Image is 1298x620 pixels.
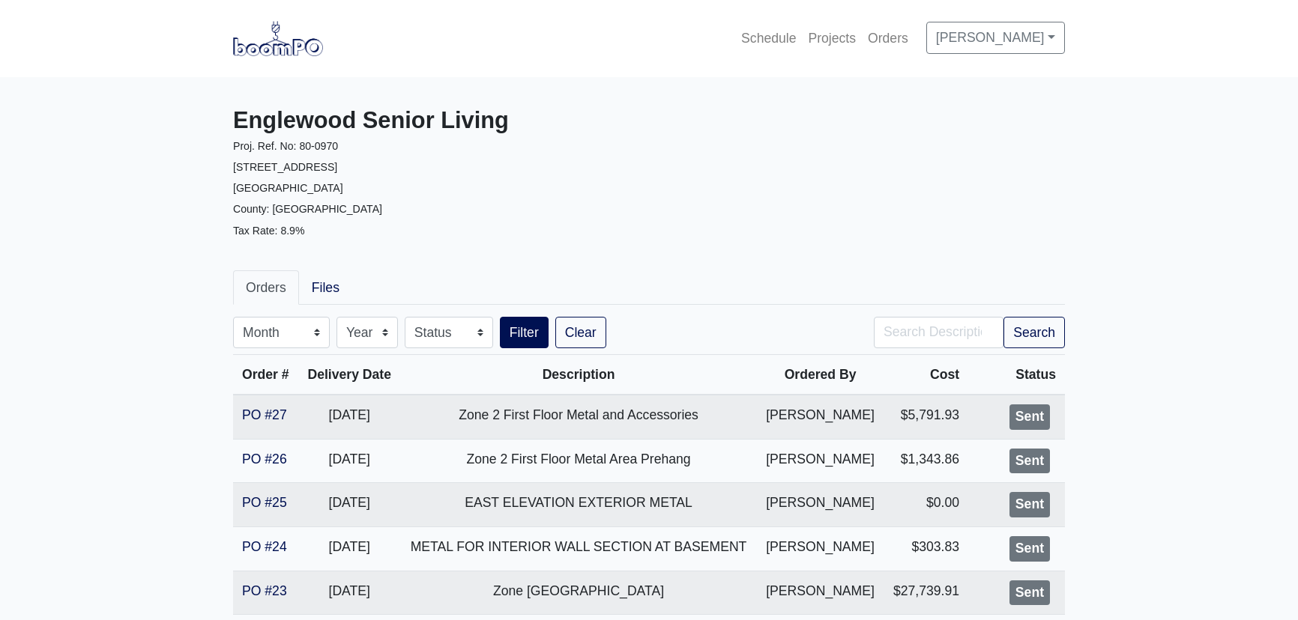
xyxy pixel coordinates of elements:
td: Zone 2 First Floor Metal and Accessories [400,395,756,439]
td: [PERSON_NAME] [757,439,884,483]
td: EAST ELEVATION EXTERIOR METAL [400,483,756,527]
td: [DATE] [298,571,400,615]
a: Files [299,270,352,305]
a: Projects [802,22,862,55]
button: Search [1003,317,1065,348]
td: [PERSON_NAME] [757,571,884,615]
small: [GEOGRAPHIC_DATA] [233,182,343,194]
small: Proj. Ref. No: 80-0970 [233,140,338,152]
a: PO #25 [242,495,287,510]
td: $1,343.86 [884,439,968,483]
td: [PERSON_NAME] [757,395,884,439]
a: PO #24 [242,539,287,554]
img: boomPO [233,21,323,55]
a: Orders [862,22,914,55]
td: [DATE] [298,483,400,527]
td: METAL FOR INTERIOR WALL SECTION AT BASEMENT [400,526,756,571]
div: Sent [1009,580,1050,606]
td: [DATE] [298,395,400,439]
small: Tax Rate: 8.9% [233,225,304,237]
th: Cost [884,355,968,395]
small: County: [GEOGRAPHIC_DATA] [233,203,382,215]
a: Orders [233,270,299,305]
div: Sent [1009,536,1050,562]
td: [PERSON_NAME] [757,483,884,527]
a: [PERSON_NAME] [926,22,1065,53]
th: Delivery Date [298,355,400,395]
small: [STREET_ADDRESS] [233,161,337,173]
td: [PERSON_NAME] [757,526,884,571]
td: Zone [GEOGRAPHIC_DATA] [400,571,756,615]
th: Description [400,355,756,395]
td: [DATE] [298,526,400,571]
td: Zone 2 First Floor Metal Area Prehang [400,439,756,483]
input: Search [874,317,1003,348]
td: $0.00 [884,483,968,527]
a: PO #26 [242,452,287,466]
a: Clear [555,317,606,348]
h3: Englewood Senior Living [233,107,638,135]
div: Sent [1009,404,1050,430]
th: Order # [233,355,298,395]
button: Filter [500,317,549,348]
div: Sent [1009,449,1050,474]
th: Status [968,355,1065,395]
td: $303.83 [884,526,968,571]
th: Ordered By [757,355,884,395]
a: Schedule [735,22,802,55]
td: [DATE] [298,439,400,483]
div: Sent [1009,492,1050,517]
a: PO #27 [242,407,287,422]
td: $5,791.93 [884,395,968,439]
td: $27,739.91 [884,571,968,615]
a: PO #23 [242,583,287,598]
